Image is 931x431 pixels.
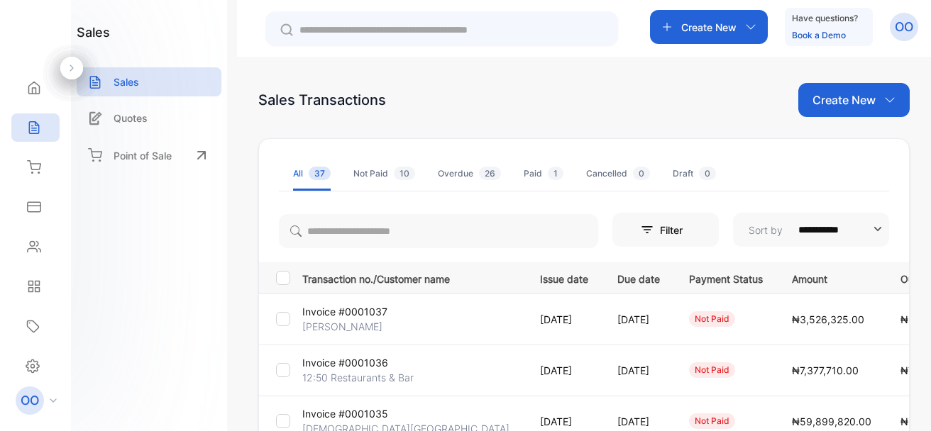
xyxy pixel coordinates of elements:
[114,74,139,89] p: Sales
[293,167,331,180] div: All
[77,140,221,171] a: Point of Sale
[77,23,110,42] h1: sales
[895,18,913,36] p: OO
[77,67,221,96] a: Sales
[548,167,563,180] span: 1
[792,269,871,286] p: Amount
[540,363,588,378] p: [DATE]
[524,167,563,180] div: Paid
[353,167,415,180] div: Not Paid
[650,10,768,44] button: Create New
[689,362,735,378] div: not paid
[114,148,172,163] p: Point of Sale
[302,370,414,385] p: 12:50 Restaurants & Bar
[540,414,588,429] p: [DATE]
[302,304,387,319] p: Invoice #0001037
[689,413,735,429] div: not paid
[689,269,763,286] p: Payment Status
[394,167,415,180] span: 10
[792,30,846,40] a: Book a Demo
[798,83,910,117] button: Create New
[21,391,39,410] p: OO
[302,406,388,421] p: Invoice #0001035
[792,364,859,376] span: ₦7,377,710.00
[792,415,871,427] span: ₦59,899,820.00
[617,269,660,286] p: Due date
[617,363,660,378] p: [DATE]
[258,89,386,111] div: Sales Transactions
[438,167,501,180] div: Overdue
[25,18,46,40] img: logo
[479,167,501,180] span: 26
[792,11,858,26] p: Have questions?
[681,20,737,35] p: Create New
[689,311,735,327] div: not paid
[749,223,783,237] p: Sort by
[812,91,876,108] p: Create New
[733,213,889,247] button: Sort by
[617,414,660,429] p: [DATE]
[302,355,388,370] p: Invoice #0001036
[309,167,331,180] span: 37
[77,103,221,133] a: Quotes
[633,167,650,180] span: 0
[617,312,660,327] p: [DATE]
[302,269,522,286] p: Transaction no./Customer name
[586,167,650,180] div: Cancelled
[673,167,716,180] div: Draft
[114,111,148,125] p: Quotes
[540,269,588,286] p: Issue date
[699,167,716,180] span: 0
[792,313,864,325] span: ₦3,526,325.00
[890,10,918,44] button: OO
[302,319,382,334] p: [PERSON_NAME]
[540,312,588,327] p: [DATE]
